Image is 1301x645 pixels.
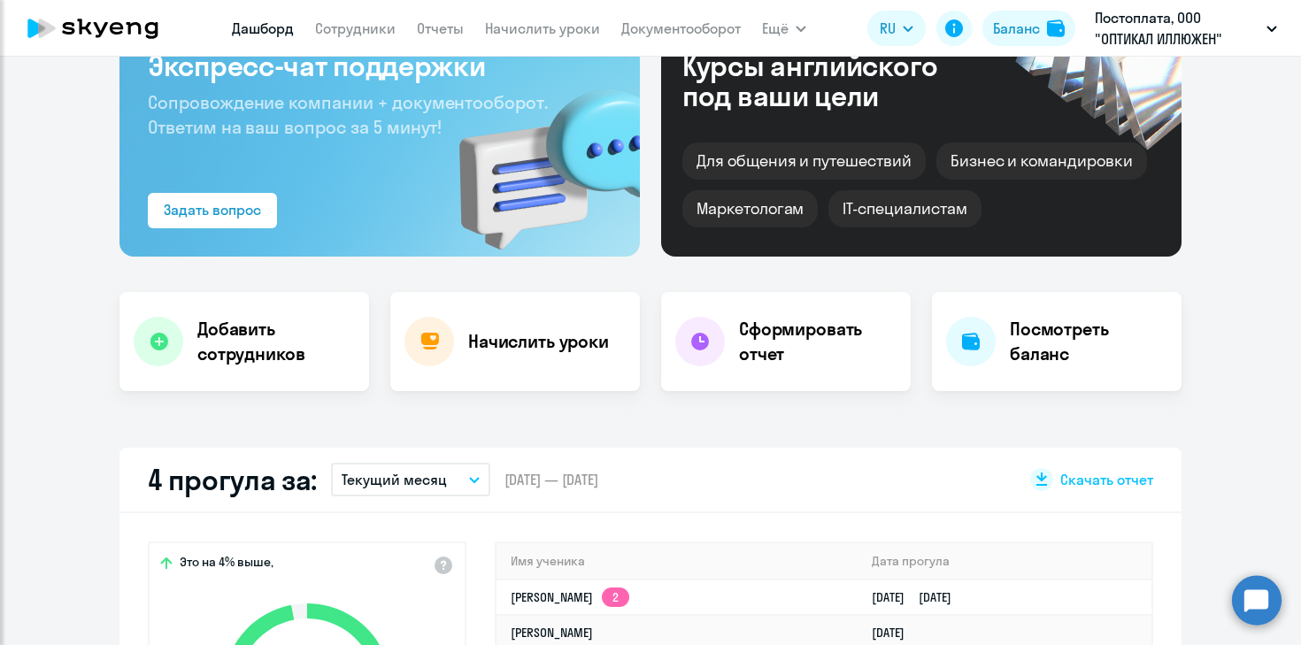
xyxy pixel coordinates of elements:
p: Постоплата, ООО "ОПТИКАЛ ИЛЛЮЖЕН" [1095,7,1259,50]
h4: Сформировать отчет [739,317,897,366]
h3: Экспресс-чат поддержки [148,48,612,83]
a: Начислить уроки [485,19,600,37]
div: Бизнес и командировки [936,142,1147,180]
a: Отчеты [417,19,464,37]
a: [DATE] [872,625,919,641]
div: IT-специалистам [828,190,981,227]
span: Ещё [762,18,789,39]
h2: 4 прогула за: [148,462,317,497]
h4: Начислить уроки [468,329,609,354]
p: Текущий месяц [342,469,447,490]
th: Имя ученика [497,543,858,580]
span: Скачать отчет [1060,470,1153,489]
a: Документооборот [621,19,741,37]
th: Дата прогула [858,543,1151,580]
a: [PERSON_NAME] [511,625,593,641]
span: [DATE] — [DATE] [504,470,598,489]
a: [PERSON_NAME]2 [511,589,629,605]
div: Задать вопрос [164,199,261,220]
h4: Посмотреть баланс [1010,317,1167,366]
img: balance [1047,19,1065,37]
img: bg-img [434,58,640,257]
button: Балансbalance [982,11,1075,46]
span: RU [880,18,896,39]
button: Текущий месяц [331,463,490,496]
span: Сопровождение компании + документооборот. Ответим на ваш вопрос за 5 минут! [148,91,548,138]
button: RU [867,11,926,46]
a: [DATE][DATE] [872,589,966,605]
app-skyeng-badge: 2 [602,587,629,607]
div: Для общения и путешествий [682,142,926,180]
button: Постоплата, ООО "ОПТИКАЛ ИЛЛЮЖЕН" [1086,7,1286,50]
div: Курсы английского под ваши цели [682,50,985,111]
a: Дашборд [232,19,294,37]
a: Сотрудники [315,19,396,37]
span: Это на 4% выше, [180,554,273,575]
div: Баланс [993,18,1040,39]
div: Маркетологам [682,190,818,227]
button: Задать вопрос [148,193,277,228]
button: Ещё [762,11,806,46]
h4: Добавить сотрудников [197,317,355,366]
